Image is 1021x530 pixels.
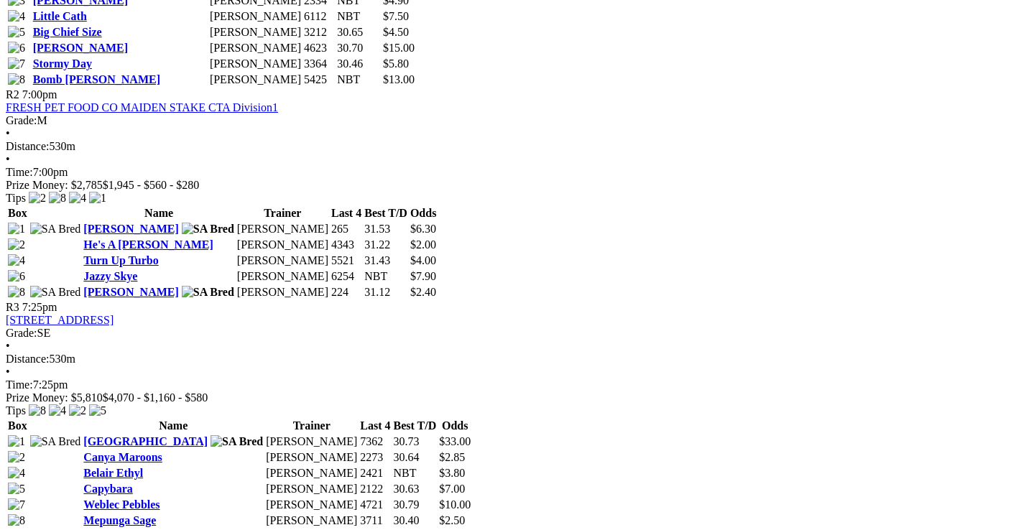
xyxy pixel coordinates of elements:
td: 30.65 [336,25,381,39]
td: NBT [364,269,408,284]
img: SA Bred [211,435,263,448]
img: SA Bred [30,286,81,299]
img: 2 [8,451,25,464]
a: [GEOGRAPHIC_DATA] [83,435,208,447]
img: 7 [8,498,25,511]
th: Odds [410,206,437,220]
td: [PERSON_NAME] [265,513,358,528]
th: Odds [438,419,471,433]
div: 530m [6,353,1015,366]
td: [PERSON_NAME] [209,73,302,87]
span: $33.00 [439,435,471,447]
td: 2273 [359,450,391,465]
div: SE [6,327,1015,340]
span: $4.00 [410,254,436,266]
a: Turn Up Turbo [83,254,158,266]
span: • [6,127,10,139]
img: 2 [29,192,46,205]
td: 2421 [359,466,391,480]
td: 4623 [303,41,335,55]
td: 31.53 [364,222,408,236]
div: 7:25pm [6,378,1015,391]
span: Grade: [6,114,37,126]
span: $6.30 [410,223,436,235]
img: 8 [29,404,46,417]
span: $2.50 [439,514,465,526]
th: Best T/D [364,206,408,220]
span: Tips [6,192,26,204]
span: Time: [6,378,33,391]
img: 8 [49,192,66,205]
span: R2 [6,88,19,101]
img: 8 [8,73,25,86]
div: 7:00pm [6,166,1015,179]
a: Mepunga Sage [83,514,156,526]
a: Stormy Day [33,57,92,70]
td: [PERSON_NAME] [209,41,302,55]
a: [STREET_ADDRESS] [6,314,114,326]
th: Name [83,206,235,220]
span: $2.40 [410,286,436,298]
th: Trainer [236,206,329,220]
a: Big Chief Size [33,26,102,38]
td: 4721 [359,498,391,512]
span: • [6,366,10,378]
td: 7362 [359,434,391,449]
th: Best T/D [393,419,438,433]
td: 30.40 [393,513,438,528]
span: $4,070 - $1,160 - $580 [103,391,208,404]
a: [PERSON_NAME] [83,286,178,298]
img: 4 [69,192,86,205]
a: Capybara [83,483,132,495]
td: [PERSON_NAME] [265,498,358,512]
img: 4 [8,254,25,267]
span: $15.00 [383,42,415,54]
span: $5.80 [383,57,409,70]
span: Distance: [6,353,49,365]
th: Name [83,419,264,433]
td: 30.73 [393,434,438,449]
td: NBT [336,73,381,87]
img: 2 [69,404,86,417]
th: Last 4 [359,419,391,433]
td: 30.70 [336,41,381,55]
a: Canya Maroons [83,451,162,463]
a: Bomb [PERSON_NAME] [33,73,160,85]
td: 5425 [303,73,335,87]
td: [PERSON_NAME] [236,269,329,284]
td: [PERSON_NAME] [209,9,302,24]
span: $7.50 [383,10,409,22]
img: 6 [8,42,25,55]
td: [PERSON_NAME] [265,466,358,480]
span: $7.00 [439,483,465,495]
span: 7:25pm [22,301,57,313]
span: $3.80 [439,467,465,479]
span: Grade: [6,327,37,339]
span: $10.00 [439,498,471,511]
td: [PERSON_NAME] [265,450,358,465]
td: 31.22 [364,238,408,252]
span: • [6,153,10,165]
div: 530m [6,140,1015,153]
img: 5 [89,404,106,417]
td: 30.79 [393,498,438,512]
span: Box [8,207,27,219]
span: Distance: [6,140,49,152]
a: He's A [PERSON_NAME] [83,238,213,251]
img: 6 [8,270,25,283]
td: 3711 [359,513,391,528]
span: • [6,340,10,352]
img: SA Bred [182,286,234,299]
th: Last 4 [331,206,362,220]
a: Belair Ethyl [83,467,143,479]
td: 224 [331,285,362,299]
td: 265 [331,222,362,236]
img: SA Bred [30,435,81,448]
img: 1 [8,223,25,236]
td: [PERSON_NAME] [236,222,329,236]
img: 1 [8,435,25,448]
img: 4 [8,10,25,23]
span: Tips [6,404,26,417]
td: 6254 [331,269,362,284]
span: $2.00 [410,238,436,251]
